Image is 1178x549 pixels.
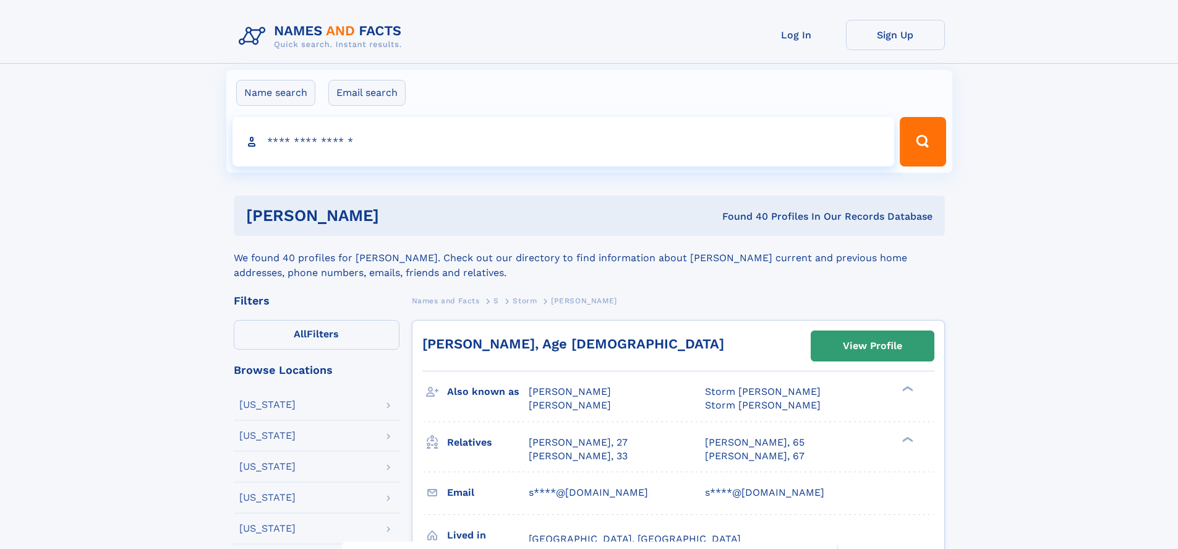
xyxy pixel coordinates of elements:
div: Browse Locations [234,365,399,376]
a: [PERSON_NAME], 33 [529,449,628,463]
h3: Lived in [447,525,529,546]
button: Search Button [900,117,945,166]
a: View Profile [811,331,934,361]
span: All [294,328,307,340]
label: Email search [328,80,406,106]
a: [PERSON_NAME], Age [DEMOGRAPHIC_DATA] [422,336,724,352]
a: [PERSON_NAME], 27 [529,436,628,449]
span: [PERSON_NAME] [551,296,617,305]
h1: [PERSON_NAME] [246,208,551,223]
h3: Email [447,482,529,503]
a: [PERSON_NAME], 67 [705,449,805,463]
div: ❯ [899,385,914,393]
div: Found 40 Profiles In Our Records Database [550,210,933,223]
label: Filters [234,320,399,350]
span: [PERSON_NAME] [529,386,611,397]
div: [US_STATE] [239,524,296,534]
a: [PERSON_NAME], 65 [705,436,805,449]
div: [US_STATE] [239,431,296,441]
a: S [493,293,499,308]
div: [US_STATE] [239,400,296,410]
h3: Also known as [447,381,529,402]
a: Log In [747,20,846,50]
span: Storm [513,296,537,305]
label: Name search [236,80,315,106]
a: Sign Up [846,20,945,50]
input: search input [233,117,895,166]
h3: Relatives [447,432,529,453]
span: Storm [PERSON_NAME] [705,386,821,397]
div: Filters [234,295,399,306]
div: View Profile [843,332,902,360]
div: ❯ [899,435,914,443]
span: Storm [PERSON_NAME] [705,399,821,411]
span: [GEOGRAPHIC_DATA], [GEOGRAPHIC_DATA] [529,533,741,545]
span: S [493,296,499,305]
div: We found 40 profiles for [PERSON_NAME]. Check out our directory to find information about [PERSON... [234,236,945,280]
img: Logo Names and Facts [234,20,412,53]
a: Names and Facts [412,293,480,308]
div: [US_STATE] [239,462,296,472]
a: Storm [513,293,537,308]
span: [PERSON_NAME] [529,399,611,411]
div: [US_STATE] [239,493,296,503]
